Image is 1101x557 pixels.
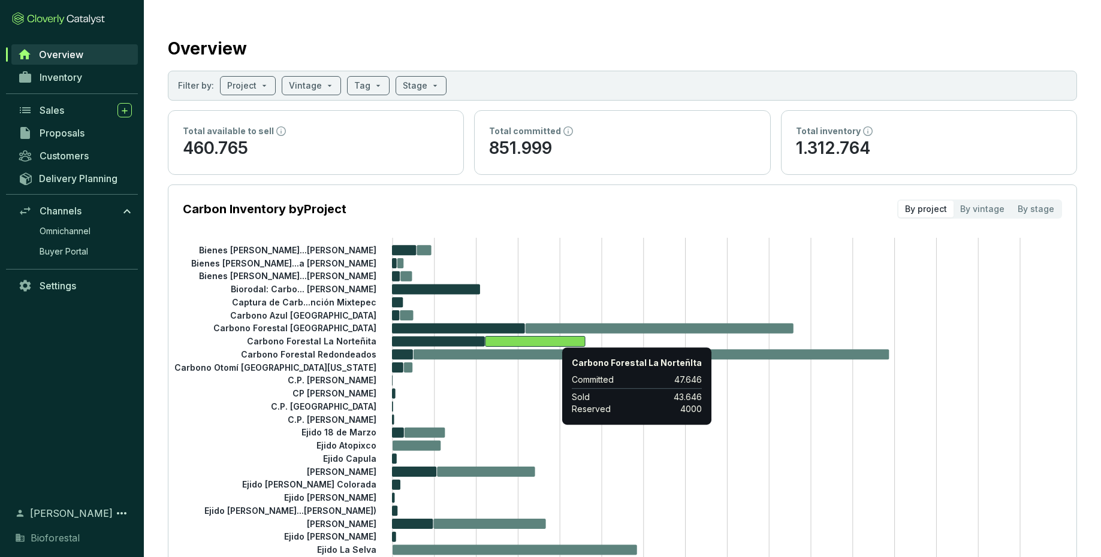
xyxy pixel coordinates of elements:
[307,519,376,529] tspan: [PERSON_NAME]
[323,453,376,464] tspan: Ejido Capula
[40,280,76,292] span: Settings
[241,349,376,359] tspan: Carbono Forestal Redondeados
[183,137,449,160] p: 460.765
[40,71,82,83] span: Inventory
[30,506,113,520] span: [PERSON_NAME]
[284,492,376,502] tspan: Ejido [PERSON_NAME]
[39,49,83,60] span: Overview
[40,127,85,139] span: Proposals
[231,284,376,294] tspan: Biorodal: Carbo... [PERSON_NAME]
[191,258,376,268] tspan: Bienes [PERSON_NAME]...a [PERSON_NAME]
[897,199,1062,219] div: segmented control
[199,245,376,255] tspan: Bienes [PERSON_NAME]...[PERSON_NAME]
[40,225,91,237] span: Omnichannel
[954,201,1011,217] div: By vintage
[199,271,376,281] tspan: Bienes [PERSON_NAME]...[PERSON_NAME]
[40,205,82,217] span: Channels
[284,531,376,541] tspan: Ejido [PERSON_NAME]
[183,125,274,137] p: Total available to sell
[288,375,376,385] tspan: C.P. [PERSON_NAME]
[12,276,138,296] a: Settings
[183,201,346,217] p: Carbon Inventory by Project
[317,544,376,555] tspan: Ejido La Selva
[1011,201,1061,217] div: By stage
[247,336,376,346] tspan: Carbono Forestal La Norteñita
[796,125,861,137] p: Total inventory
[288,414,376,424] tspan: C.P. [PERSON_NAME]
[40,104,64,116] span: Sales
[12,123,138,143] a: Proposals
[39,172,117,184] span: Delivery Planning
[271,401,376,411] tspan: C.P. [GEOGRAPHIC_DATA]
[174,362,376,372] tspan: Carbono Otomí [GEOGRAPHIC_DATA][US_STATE]
[34,243,138,261] a: Buyer Portal
[40,150,89,162] span: Customers
[301,427,376,437] tspan: Ejido 18 de Marzo
[12,100,138,120] a: Sales
[796,137,1062,160] p: 1.312.764
[230,310,376,320] tspan: Carbono Azul [GEOGRAPHIC_DATA]
[168,36,247,61] h2: Overview
[178,80,214,92] p: Filter by:
[12,146,138,166] a: Customers
[34,222,138,240] a: Omnichannel
[489,137,755,160] p: 851.999
[316,440,376,450] tspan: Ejido Atopixco
[232,297,376,307] tspan: Captura de Carb...nción Mixtepec
[213,323,376,333] tspan: Carbono Forestal [GEOGRAPHIC_DATA]
[40,246,88,258] span: Buyer Portal
[489,125,561,137] p: Total committed
[242,479,376,489] tspan: Ejido [PERSON_NAME] Colorada
[898,201,954,217] div: By project
[204,505,376,516] tspan: Ejido [PERSON_NAME]...[PERSON_NAME])
[31,531,80,545] span: Bioforestal
[12,168,138,188] a: Delivery Planning
[307,466,376,476] tspan: [PERSON_NAME]
[12,67,138,87] a: Inventory
[292,388,376,398] tspan: CP [PERSON_NAME]
[11,44,138,65] a: Overview
[12,201,138,221] a: Channels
